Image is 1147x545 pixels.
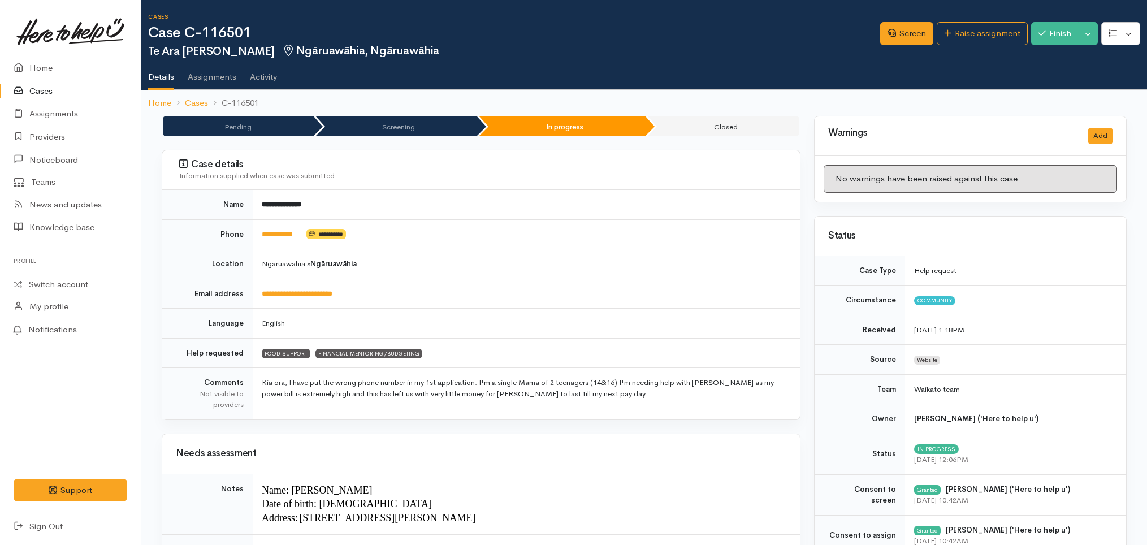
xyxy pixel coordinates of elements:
[262,349,310,358] span: FOOD SUPPORT
[815,256,905,286] td: Case Type
[914,384,960,394] span: Waikato team
[914,296,955,305] span: Community
[815,434,905,474] td: Status
[914,495,1113,506] div: [DATE] 10:42AM
[880,22,933,45] a: Screen
[162,219,253,249] td: Phone
[262,498,432,509] span: Date of birth: [DEMOGRAPHIC_DATA]
[937,22,1028,45] a: Raise assignment
[1031,22,1079,45] button: Finish
[815,374,905,404] td: Team
[815,474,905,515] td: Consent to screen
[262,512,475,524] span: Address: [STREET_ADDRESS][PERSON_NAME]
[148,97,171,110] a: Home
[914,454,1113,465] div: [DATE] 12:06PM
[176,388,244,410] div: Not visible to providers
[815,315,905,345] td: Received
[179,170,786,181] div: Information supplied when case was submitted
[815,404,905,434] td: Owner
[162,338,253,368] td: Help requested
[1088,128,1113,144] button: Add
[315,349,422,358] span: FINANCIAL MENTORING/BUDGETING
[163,116,313,136] li: Pending
[828,128,1075,139] h3: Warnings
[262,485,373,496] span: Name: [PERSON_NAME]
[162,368,253,419] td: Comments
[914,526,941,535] div: Granted
[162,309,253,339] td: Language
[185,97,208,110] a: Cases
[824,165,1117,193] div: No warnings have been raised against this case
[647,116,800,136] li: Closed
[946,525,1070,535] b: [PERSON_NAME] ('Here to help u')
[14,253,127,269] h6: Profile
[148,14,880,20] h6: Cases
[253,368,800,419] td: Kia ora, I have put the wrong phone number in my 1st application. I'm a single Mama of 2 teenager...
[815,286,905,315] td: Circumstance
[148,25,880,41] h1: Case C-116501
[914,414,1038,423] b: [PERSON_NAME] ('Here to help u')
[315,116,477,136] li: Screening
[253,309,800,339] td: English
[162,279,253,309] td: Email address
[282,44,439,58] span: Ngāruawāhia, Ngāruawāhia
[188,57,236,89] a: Assignments
[141,90,1147,116] nav: breadcrumb
[148,57,174,90] a: Details
[176,448,786,459] h3: Needs assessment
[250,57,277,89] a: Activity
[905,256,1126,286] td: Help request
[914,444,959,453] span: In progress
[148,45,880,58] h2: Te Ara [PERSON_NAME]
[914,356,940,365] span: Website
[946,485,1070,494] b: [PERSON_NAME] ('Here to help u')
[14,479,127,502] button: Support
[262,259,357,269] span: Ngāruawāhia »
[162,249,253,279] td: Location
[162,190,253,219] td: Name
[179,159,786,170] h3: Case details
[914,325,964,335] time: [DATE] 1:18PM
[828,231,1113,241] h3: Status
[914,485,941,494] div: Granted
[208,97,259,110] li: C-116501
[479,116,645,136] li: In progress
[162,474,253,534] td: Notes
[310,259,357,269] b: Ngāruawāhia
[815,345,905,375] td: Source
